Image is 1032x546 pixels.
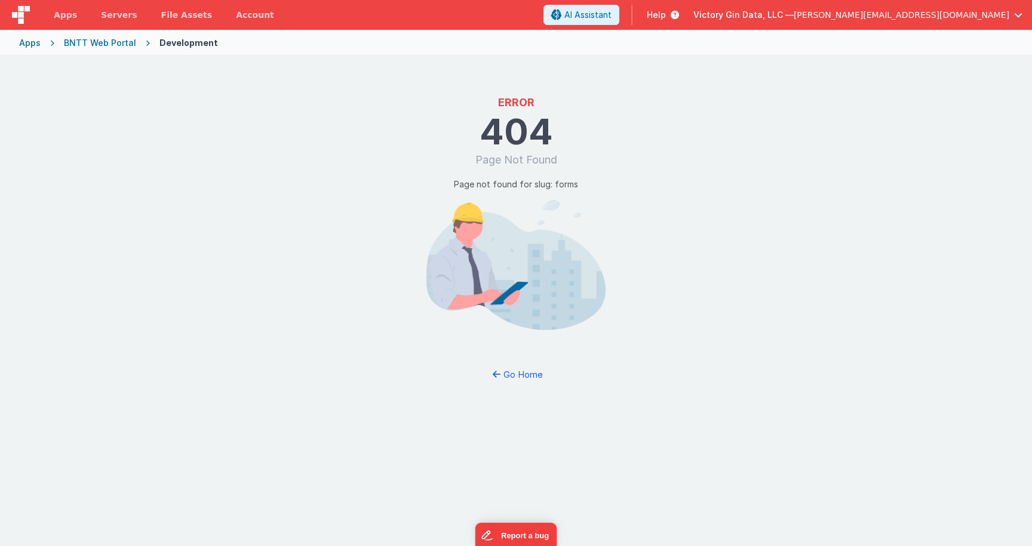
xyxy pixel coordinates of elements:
span: File Assets [161,9,213,21]
span: AI Assistant [564,9,612,21]
button: Victory Gin Data, LLC — [PERSON_NAME][EMAIL_ADDRESS][DOMAIN_NAME] [693,9,1022,21]
span: Victory Gin Data, LLC — [693,9,794,21]
p: Page not found for slug: forms [454,178,578,190]
button: AI Assistant [543,5,619,25]
div: Development [159,37,218,49]
span: Apps [54,9,77,21]
div: Apps [19,37,41,49]
button: Go Home [481,363,551,385]
h1: ERROR [498,94,535,111]
div: BNTT Web Portal [64,37,136,49]
span: [PERSON_NAME][EMAIL_ADDRESS][DOMAIN_NAME] [794,9,1009,21]
h1: Page Not Found [475,152,557,168]
span: Help [647,9,666,21]
span: Servers [101,9,137,21]
h1: 404 [480,113,553,149]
